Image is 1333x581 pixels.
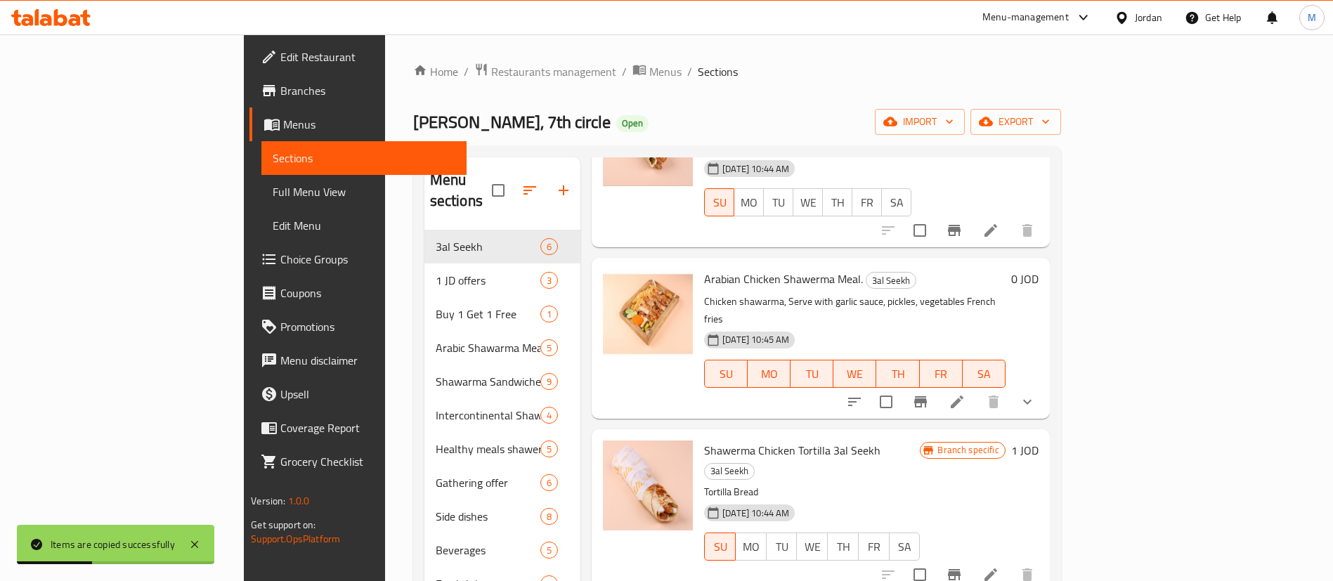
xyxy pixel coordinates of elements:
a: Restaurants management [474,63,616,81]
div: Beverages5 [424,533,581,567]
span: SU [710,537,730,557]
span: Full Menu View [273,183,455,200]
a: Edit menu item [949,393,965,410]
button: SA [889,533,921,561]
button: sort-choices [838,385,871,419]
div: items [540,440,558,457]
span: Intercontinental Shawarma [436,407,540,424]
a: Branches [249,74,467,107]
button: WE [793,188,823,216]
button: FR [920,360,963,388]
span: Branch specific [932,443,1004,457]
span: WE [839,364,871,384]
div: 3al Seekh6 [424,230,581,263]
span: Select all sections [483,176,513,205]
span: import [886,113,954,131]
div: items [540,508,558,525]
div: items [540,373,558,390]
span: 4 [541,409,557,422]
span: TH [828,192,847,213]
nav: breadcrumb [413,63,1061,81]
span: SA [895,537,915,557]
button: SA [963,360,1006,388]
a: Upsell [249,377,467,411]
span: FR [858,192,876,213]
button: FR [852,188,882,216]
a: Edit Menu [261,209,467,242]
button: TH [876,360,919,388]
span: Open [616,117,649,129]
button: WE [833,360,876,388]
div: items [540,542,558,559]
a: Sections [261,141,467,175]
span: SA [968,364,1000,384]
span: Side dishes [436,508,540,525]
a: Coupons [249,276,467,310]
button: delete [977,385,1010,419]
button: show more [1010,385,1044,419]
span: Arabic Shawarma Meals [436,339,540,356]
div: 3al Seekh [704,463,755,480]
div: Items are copied successfully [51,537,175,552]
button: SU [704,188,734,216]
p: Tortilla Bread [704,483,920,501]
a: Edit Restaurant [249,40,467,74]
div: Side dishes8 [424,500,581,533]
span: 5 [541,544,557,557]
a: Support.OpsPlatform [251,530,340,548]
span: 1 JD offers [436,272,540,289]
span: Healthy meals shawerma [436,440,540,457]
span: MO [740,192,758,213]
span: Grocery Checklist [280,453,455,470]
div: Intercontinental Shawarma4 [424,398,581,432]
a: Menu disclaimer [249,344,467,377]
svg: Show Choices [1019,393,1036,410]
button: TH [822,188,852,216]
span: 3 [541,274,557,287]
span: TH [882,364,913,384]
button: MO [734,188,764,216]
span: Branches [280,82,455,99]
button: SA [881,188,911,216]
span: TU [769,192,788,213]
span: Coupons [280,285,455,301]
span: 3al Seekh [866,273,916,289]
span: MO [741,537,761,557]
span: Version: [251,492,285,510]
div: Buy 1 Get 1 Free [436,306,540,322]
div: Jordan [1135,10,1162,25]
span: Edit Restaurant [280,48,455,65]
button: TH [827,533,859,561]
span: Gathering offer [436,474,540,491]
span: Shawarma Sandwiches [436,373,540,390]
button: MO [735,533,767,561]
span: Menu disclaimer [280,352,455,369]
button: SU [704,533,736,561]
span: M [1308,10,1316,25]
span: 3al Seekh [705,463,754,479]
div: Menu-management [982,9,1069,26]
span: 6 [541,240,557,254]
span: Arabian Chicken Shawerma Meal. [704,268,863,289]
span: [DATE] 10:44 AM [717,507,795,520]
span: Get support on: [251,516,316,534]
span: Select to update [905,216,935,245]
span: 3al Seekh [436,238,540,255]
h6: 1 JOD [1011,440,1039,460]
a: Promotions [249,310,467,344]
span: WE [799,192,817,213]
span: SA [887,192,906,213]
div: items [540,474,558,491]
span: FR [925,364,957,384]
button: SU [704,360,748,388]
div: Shawarma Sandwiches9 [424,365,581,398]
a: Choice Groups [249,242,467,276]
button: Branch-specific-item [904,385,937,419]
div: 3al Seekh [866,272,916,289]
div: items [540,272,558,289]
